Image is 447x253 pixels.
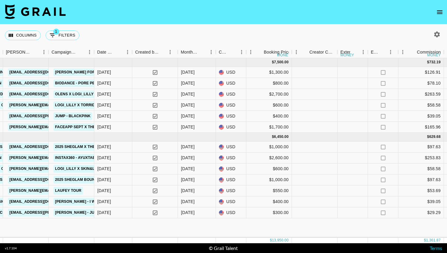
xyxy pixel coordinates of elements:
[246,122,292,133] div: $1,700.00
[77,48,85,56] button: Sort
[8,209,107,216] a: [EMAIL_ADDRESS][PERSON_NAME][DOMAIN_NAME]
[219,46,229,58] div: Currency
[54,112,92,120] a: Jump - Blackpink
[398,78,444,89] div: $78.10
[398,153,444,163] div: $253.83
[159,48,168,56] button: Sort
[216,207,246,218] div: USD
[216,100,246,111] div: USD
[181,188,195,194] div: Oct '25
[97,69,111,75] div: 8/20/2025
[264,46,291,58] div: Booking Price
[8,112,107,120] a: [EMAIL_ADDRESS][PERSON_NAME][DOMAIN_NAME]
[379,48,388,56] button: Sort
[54,101,102,109] a: Logi_lilly x Torriden
[350,48,359,56] button: Sort
[181,80,195,86] div: Sep '25
[398,196,444,207] div: $39.05
[54,143,175,151] a: 2025 SHEGLAM X THE TWILIGHT SAGA COLLECTION Campaign!
[53,29,59,35] span: 1
[181,177,195,183] div: Oct '25
[5,30,41,40] button: Select columns
[181,46,198,58] div: Month Due
[408,48,417,56] button: Sort
[430,245,442,251] a: Terms
[207,47,216,57] button: Menu
[49,46,94,58] div: Campaign (Type)
[246,78,292,89] div: $800.00
[398,100,444,111] div: $58.58
[181,199,195,205] div: Oct '25
[94,46,132,58] div: Date Created
[237,47,246,57] button: Menu
[229,48,237,56] button: Sort
[54,209,123,216] a: [PERSON_NAME] - Just Two Girls
[274,134,289,139] div: 6,450.00
[181,155,195,161] div: Oct '25
[31,48,40,56] button: Sort
[427,60,429,65] div: $
[8,79,76,87] a: [EMAIL_ADDRESS][DOMAIN_NAME]
[97,102,111,108] div: 9/25/2025
[97,46,115,58] div: Date Created
[46,30,79,40] button: Show filters
[166,47,175,57] button: Menu
[123,47,132,57] button: Menu
[97,199,111,205] div: 10/1/2025
[216,153,246,163] div: USD
[54,69,126,76] a: [PERSON_NAME] Formula - Ultra X
[8,143,76,151] a: [EMAIL_ADDRESS][DOMAIN_NAME]
[8,69,76,76] a: [EMAIL_ADDRESS][DOMAIN_NAME]
[97,80,111,86] div: 8/20/2025
[216,89,246,100] div: USD
[398,185,444,196] div: $53.69
[97,91,111,97] div: 8/20/2025
[97,144,111,150] div: 9/23/2025
[181,102,195,108] div: Sep '25
[272,60,274,65] div: $
[115,48,123,56] button: Sort
[8,187,107,195] a: [PERSON_NAME][EMAIL_ADDRESS][DOMAIN_NAME]
[424,238,426,243] div: $
[216,185,246,196] div: USD
[246,111,292,122] div: $400.00
[398,142,444,153] div: $97.63
[8,154,107,162] a: [PERSON_NAME][EMAIL_ADDRESS][DOMAIN_NAME]
[246,196,292,207] div: $400.00
[216,46,246,58] div: Currency
[181,166,195,172] div: Oct '25
[54,79,169,87] a: Biodance - Pore Perfecting Collagen Peptide Serum
[97,209,111,216] div: 10/1/2025
[54,198,110,206] a: [PERSON_NAME] - I Wonder
[181,144,195,150] div: Oct '25
[246,89,292,100] div: $2,700.00
[246,67,292,78] div: $1,300.00
[274,60,289,65] div: 7,500.00
[135,46,159,58] div: Created by Grail Team
[255,48,264,56] button: Sort
[97,155,111,161] div: 8/29/2025
[429,60,441,65] div: 732.19
[246,142,292,153] div: $1,000.00
[398,111,444,122] div: $39.05
[54,176,168,184] a: 2025 SHEGLAM Bounce Putty Pocket Lip Pot Campaign
[216,142,246,153] div: USD
[97,188,111,194] div: 10/1/2025
[40,47,49,57] button: Menu
[132,46,178,58] div: Created by Grail Team
[54,165,102,173] a: Logi_lilly x Skin&lab
[54,90,95,98] a: OLENS x Logi_lilly
[292,46,338,58] div: Creator Commmission Override
[54,187,83,195] a: LAUFEY TOUR
[427,53,441,57] div: money
[97,177,111,183] div: 9/24/2025
[398,174,444,185] div: $97.63
[426,238,441,243] div: 1,361.87
[398,163,444,174] div: $58.58
[429,134,441,139] div: 629.68
[270,238,272,243] div: $
[8,123,77,131] a: [PERSON_NAME][EMAIL_ADDRESS]
[434,6,446,18] button: open drawer
[54,154,121,162] a: Instax360 - ayuxtaes & thetaes
[272,134,274,139] div: $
